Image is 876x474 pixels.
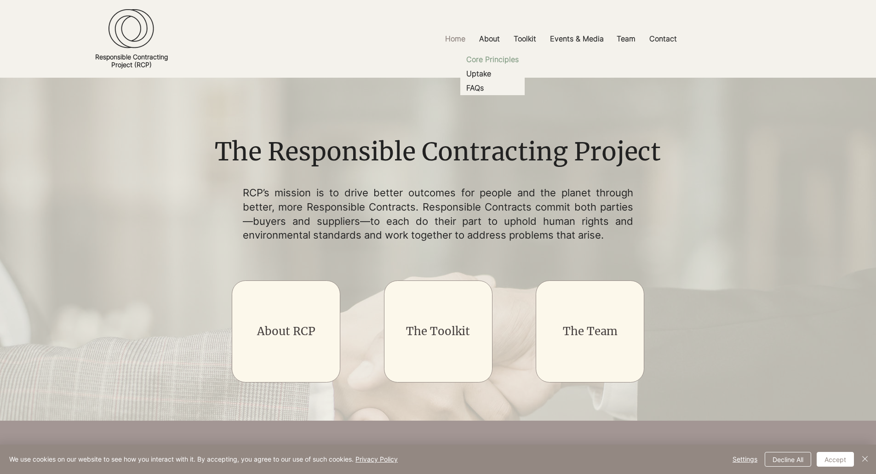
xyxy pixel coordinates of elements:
[859,452,870,467] button: Close
[545,29,608,49] p: Events & Media
[460,81,525,95] a: FAQs
[257,324,315,338] a: About RCP
[243,186,634,242] p: RCP’s mission is to drive better outcomes for people and the planet through better, more Responsi...
[509,29,541,49] p: Toolkit
[612,29,640,49] p: Team
[463,67,495,81] p: Uptake
[406,324,470,338] a: The Toolkit
[543,29,610,49] a: Events & Media
[765,452,811,467] button: Decline All
[460,52,525,67] a: Core Principles
[327,29,794,49] nav: Site
[355,455,398,463] a: Privacy Policy
[472,29,507,49] a: About
[859,453,870,464] img: Close
[475,29,504,49] p: About
[645,29,681,49] p: Contact
[208,135,668,170] h1: The Responsible Contracting Project
[438,29,472,49] a: Home
[610,29,642,49] a: Team
[9,455,398,463] span: We use cookies on our website to see how you interact with it. By accepting, you agree to our use...
[460,67,525,81] a: Uptake
[733,452,757,466] span: Settings
[563,324,618,338] a: The Team
[817,452,854,467] button: Accept
[642,29,684,49] a: Contact
[441,29,470,49] p: Home
[95,53,168,69] a: Responsible ContractingProject (RCP)
[463,52,522,67] p: Core Principles
[463,81,487,95] p: FAQs
[507,29,543,49] a: Toolkit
